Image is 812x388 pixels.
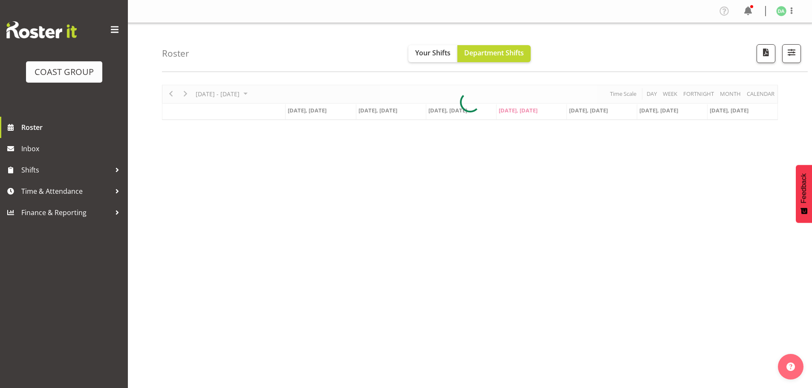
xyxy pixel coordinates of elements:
[21,206,111,219] span: Finance & Reporting
[6,21,77,38] img: Rosterit website logo
[757,44,775,63] button: Download a PDF of the roster according to the set date range.
[415,48,451,57] span: Your Shifts
[21,185,111,198] span: Time & Attendance
[162,49,189,58] h4: Roster
[457,45,531,62] button: Department Shifts
[35,66,94,78] div: COAST GROUP
[800,173,808,203] span: Feedback
[464,48,524,57] span: Department Shifts
[786,362,795,371] img: help-xxl-2.png
[408,45,457,62] button: Your Shifts
[21,164,111,176] span: Shifts
[21,121,124,134] span: Roster
[782,44,801,63] button: Filter Shifts
[21,142,124,155] span: Inbox
[796,165,812,223] button: Feedback - Show survey
[776,6,786,16] img: daniel-an1132.jpg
